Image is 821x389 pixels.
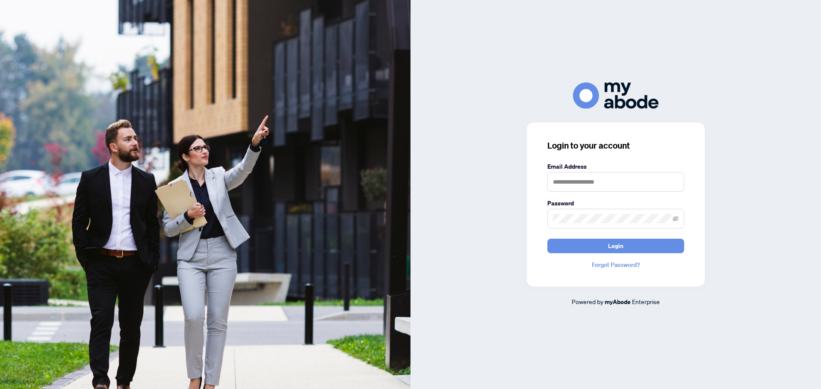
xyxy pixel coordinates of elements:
[605,297,631,307] a: myAbode
[547,239,684,253] button: Login
[547,199,684,208] label: Password
[547,162,684,171] label: Email Address
[547,140,684,152] h3: Login to your account
[547,260,684,269] a: Forgot Password?
[632,298,660,305] span: Enterprise
[673,216,679,222] span: eye-invisible
[573,82,659,108] img: ma-logo
[572,298,603,305] span: Powered by
[608,239,623,253] span: Login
